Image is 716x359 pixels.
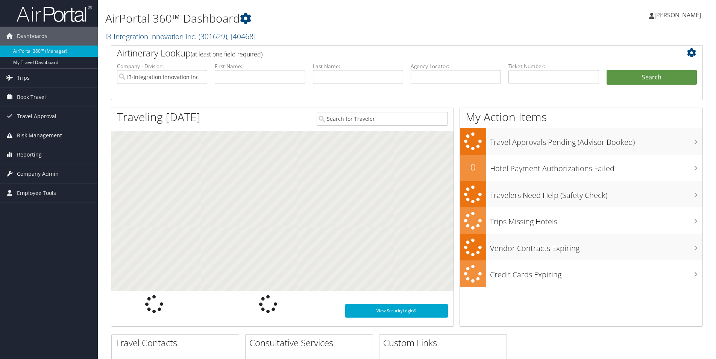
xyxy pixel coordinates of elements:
a: [PERSON_NAME] [649,4,708,26]
span: Dashboards [17,27,47,46]
h3: Travel Approvals Pending (Advisor Booked) [490,133,702,148]
input: Search for Traveler [317,112,448,126]
a: Travel Approvals Pending (Advisor Booked) [460,128,702,155]
h2: Travel Contacts [115,336,239,349]
h1: AirPortal 360™ Dashboard [105,11,507,26]
button: Search [607,70,697,85]
h3: Vendor Contracts Expiring [490,239,702,254]
a: I3-Integration Innovation Inc. [105,31,256,41]
img: airportal-logo.png [17,5,92,23]
h2: Custom Links [383,336,507,349]
span: , [ 40468 ] [227,31,256,41]
label: Ticket Number: [508,62,599,70]
h3: Trips Missing Hotels [490,213,702,227]
span: Risk Management [17,126,62,145]
h3: Travelers Need Help (Safety Check) [490,186,702,201]
span: Travel Approval [17,107,56,126]
h1: My Action Items [460,109,702,125]
label: Agency Locator: [411,62,501,70]
label: Company - Division: [117,62,207,70]
span: ( 301629 ) [199,31,227,41]
a: 0Hotel Payment Authorizations Failed [460,155,702,181]
h3: Hotel Payment Authorizations Failed [490,160,702,174]
span: Reporting [17,145,42,164]
h2: 0 [460,161,486,173]
a: View SecurityLogic® [345,304,448,318]
h2: Consultative Services [249,336,373,349]
a: Vendor Contracts Expiring [460,234,702,261]
h2: Airtinerary Lookup [117,47,648,59]
span: (at least one field required) [191,50,262,58]
h1: Traveling [DATE] [117,109,200,125]
span: Trips [17,68,30,87]
a: Credit Cards Expiring [460,260,702,287]
span: [PERSON_NAME] [654,11,701,19]
span: Employee Tools [17,184,56,202]
span: Book Travel [17,88,46,106]
span: Company Admin [17,164,59,183]
a: Trips Missing Hotels [460,207,702,234]
label: Last Name: [313,62,403,70]
h3: Credit Cards Expiring [490,266,702,280]
a: Travelers Need Help (Safety Check) [460,181,702,208]
label: First Name: [215,62,305,70]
